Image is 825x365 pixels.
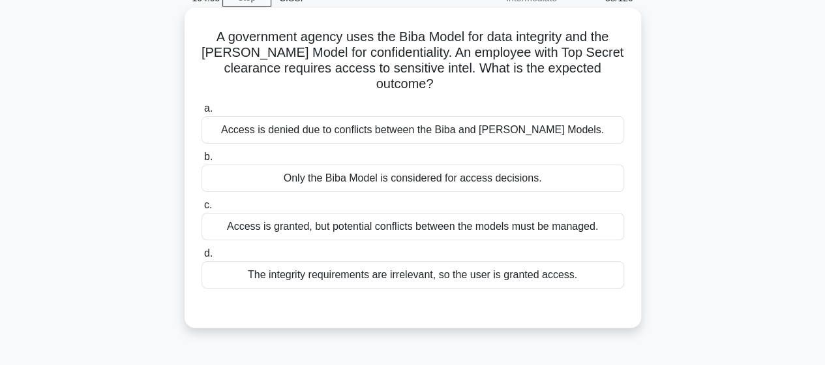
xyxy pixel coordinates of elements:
span: b. [204,151,213,162]
span: a. [204,103,213,114]
span: c. [204,199,212,210]
h5: A government agency uses the Biba Model for data integrity and the [PERSON_NAME] Model for confid... [200,29,625,93]
div: The integrity requirements are irrelevant, so the user is granted access. [202,261,624,289]
div: Access is granted, but potential conflicts between the models must be managed. [202,213,624,240]
span: d. [204,247,213,259]
div: Only the Biba Model is considered for access decisions. [202,165,624,192]
div: Access is denied due to conflicts between the Biba and [PERSON_NAME] Models. [202,116,624,144]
